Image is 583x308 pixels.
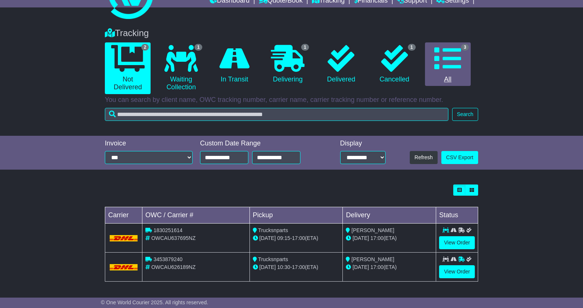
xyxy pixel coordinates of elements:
[352,235,369,241] span: [DATE]
[441,151,478,164] a: CSV Export
[277,235,290,241] span: 09:15
[105,139,193,148] div: Invoice
[343,207,436,224] td: Delivery
[151,264,196,270] span: OWCAU626189NZ
[351,256,394,262] span: [PERSON_NAME]
[340,139,386,148] div: Display
[351,227,394,233] span: [PERSON_NAME]
[461,44,469,51] span: 3
[151,235,196,241] span: OWCAU637695NZ
[260,264,276,270] span: [DATE]
[154,256,183,262] span: 3453879240
[200,139,319,148] div: Custom Date Range
[158,42,204,94] a: 1 Waiting Collection
[260,235,276,241] span: [DATE]
[292,235,305,241] span: 17:00
[101,299,208,305] span: © One World Courier 2025. All rights reserved.
[318,42,364,86] a: Delivered
[436,207,478,224] td: Status
[258,227,288,233] span: Trucksnparts
[277,264,290,270] span: 10:30
[439,236,475,249] a: View Order
[105,42,151,94] a: 2 Not Delivered
[105,207,142,224] td: Carrier
[105,96,478,104] p: You can search by client name, OWC tracking number, carrier name, carrier tracking number or refe...
[301,44,309,51] span: 1
[371,42,417,86] a: 1 Cancelled
[154,227,183,233] span: 1830251614
[265,42,310,86] a: 1 Delivering
[141,44,149,51] span: 2
[410,151,438,164] button: Refresh
[110,235,138,241] img: DHL.png
[346,234,433,242] div: (ETA)
[253,263,340,271] div: - (ETA)
[101,28,482,39] div: Tracking
[439,265,475,278] a: View Order
[346,263,433,271] div: (ETA)
[352,264,369,270] span: [DATE]
[110,264,138,270] img: DHL.png
[452,108,478,121] button: Search
[142,207,250,224] td: OWC / Carrier #
[253,234,340,242] div: - (ETA)
[258,256,288,262] span: Trucksnparts
[425,42,471,86] a: 3 All
[370,235,383,241] span: 17:00
[249,207,343,224] td: Pickup
[194,44,202,51] span: 1
[370,264,383,270] span: 17:00
[292,264,305,270] span: 17:00
[408,44,416,51] span: 1
[212,42,257,86] a: In Transit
